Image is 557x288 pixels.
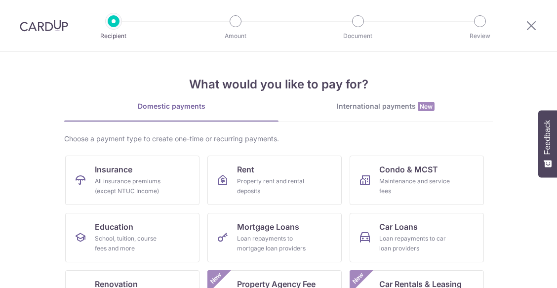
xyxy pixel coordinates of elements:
[379,234,450,253] div: Loan repayments to car loan providers
[64,76,493,93] h4: What would you like to pay for?
[237,221,299,233] span: Mortgage Loans
[208,270,224,287] span: New
[379,221,418,233] span: Car Loans
[20,20,68,32] img: CardUp
[95,221,133,233] span: Education
[278,101,493,112] div: International payments
[443,31,517,41] p: Review
[237,176,308,196] div: Property rent and rental deposits
[237,234,308,253] div: Loan repayments to mortgage loan providers
[207,213,342,262] a: Mortgage LoansLoan repayments to mortgage loan providers
[379,164,438,175] span: Condo & MCST
[543,120,552,155] span: Feedback
[199,31,272,41] p: Amount
[379,176,450,196] div: Maintenance and service fees
[95,176,166,196] div: All insurance premiums (except NTUC Income)
[350,213,484,262] a: Car LoansLoan repayments to car loan providers
[64,134,493,144] div: Choose a payment type to create one-time or recurring payments.
[237,164,254,175] span: Rent
[418,102,435,111] span: New
[95,164,132,175] span: Insurance
[64,101,278,111] div: Domestic payments
[321,31,395,41] p: Document
[494,258,547,283] iframe: Opens a widget where you can find more information
[350,156,484,205] a: Condo & MCSTMaintenance and service fees
[350,270,366,287] span: New
[538,110,557,177] button: Feedback - Show survey
[65,156,199,205] a: InsuranceAll insurance premiums (except NTUC Income)
[95,234,166,253] div: School, tuition, course fees and more
[207,156,342,205] a: RentProperty rent and rental deposits
[65,213,199,262] a: EducationSchool, tuition, course fees and more
[77,31,150,41] p: Recipient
